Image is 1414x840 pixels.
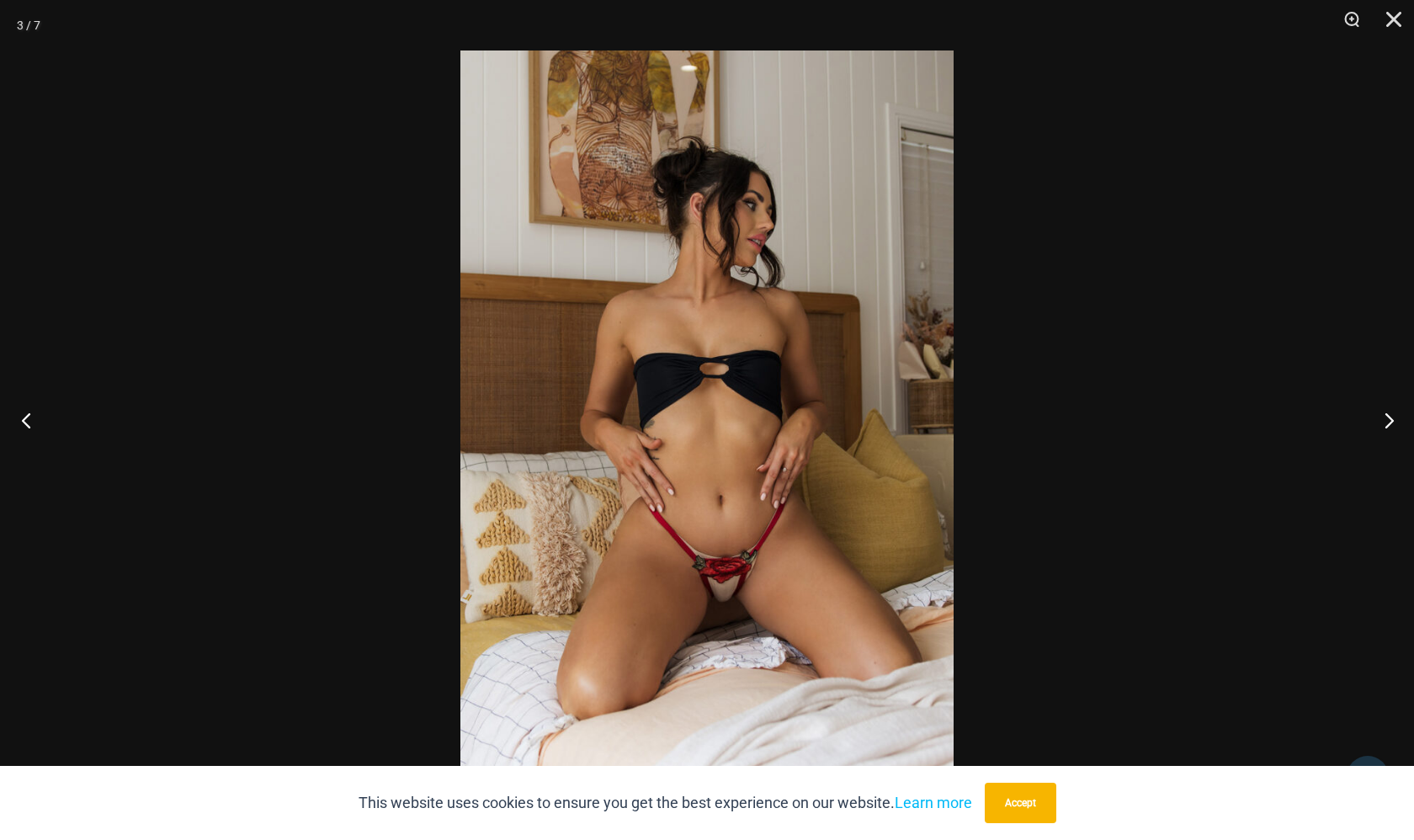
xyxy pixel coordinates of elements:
button: Next [1351,378,1414,462]
img: Carla Red 6002 Bottom 02 [460,51,954,789]
p: This website uses cookies to ensure you get the best experience on our website. [359,790,972,816]
div: 3 / 7 [17,13,40,38]
a: Learn more [895,794,972,811]
button: Accept [985,783,1056,823]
